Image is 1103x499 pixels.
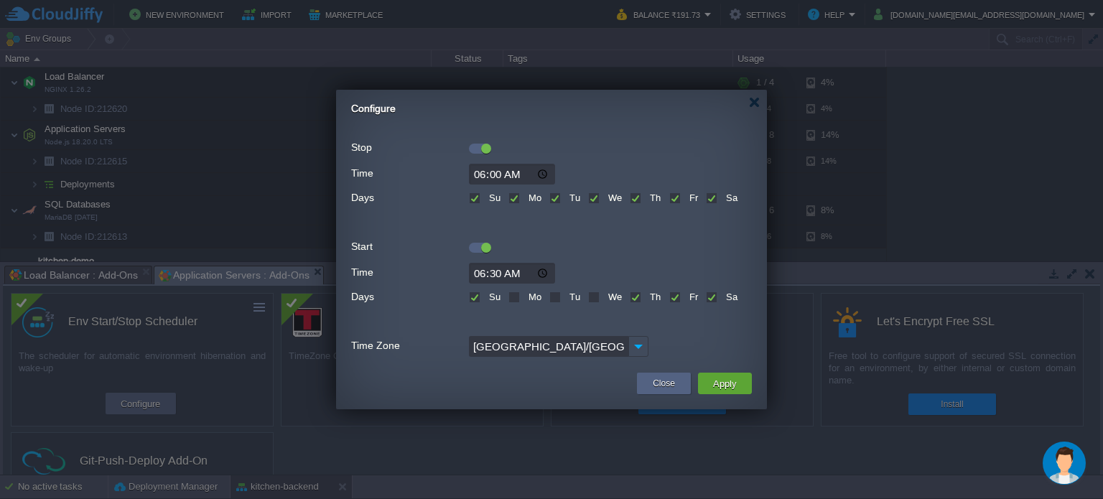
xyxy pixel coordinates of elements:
label: We [605,292,622,302]
button: Apply [709,375,741,392]
span: Configure [351,103,396,114]
label: Th [646,292,661,302]
button: Close [653,376,675,391]
label: Sa [722,192,737,203]
label: Time [351,263,467,282]
label: Su [485,292,501,302]
label: Mo [525,292,541,302]
label: Stop [351,138,467,157]
label: Tu [566,292,580,302]
label: We [605,192,622,203]
label: Fr [686,292,698,302]
label: Th [646,192,661,203]
label: Days [351,287,467,307]
label: Time Zone [351,336,467,355]
label: Tu [566,192,580,203]
label: Mo [525,192,541,203]
label: Days [351,188,467,207]
label: Time [351,164,467,183]
label: Fr [686,192,698,203]
iframe: chat widget [1043,442,1089,485]
label: Start [351,237,467,256]
label: Su [485,192,501,203]
label: Sa [722,292,737,302]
